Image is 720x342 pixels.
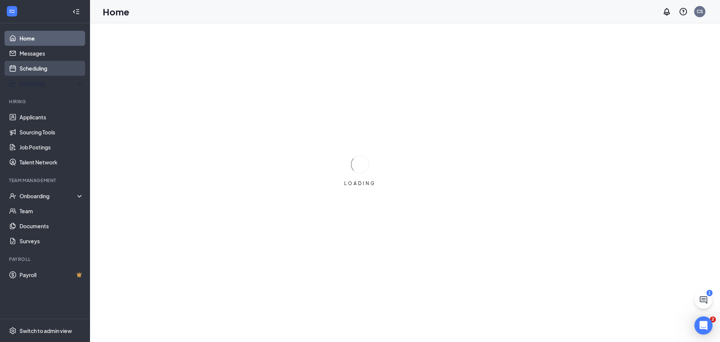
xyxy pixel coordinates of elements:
h1: Home [103,5,129,18]
a: Messages [19,46,84,61]
svg: Analysis [9,80,16,87]
a: Surveys [19,234,84,249]
a: Talent Network [19,155,84,170]
svg: WorkstreamLogo [8,8,16,15]
a: Scheduling [19,61,84,76]
span: 2 [710,316,716,322]
div: 1 [706,290,712,296]
div: Payroll [9,256,82,262]
a: Applicants [19,110,84,125]
svg: UserCheck [9,192,16,200]
a: Home [19,31,84,46]
svg: QuestionInfo [679,7,688,16]
div: Switch to admin view [19,327,72,334]
div: CS [697,8,703,15]
a: Team [19,203,84,218]
svg: Notifications [662,7,671,16]
svg: ChatActive [699,295,708,304]
div: Team Management [9,177,82,184]
a: PayrollCrown [19,267,84,282]
div: Open Intercom Messenger [694,316,712,334]
a: Job Postings [19,140,84,155]
div: LOADING [341,180,379,187]
div: Reporting [19,80,84,87]
button: ChatActive [694,291,712,309]
a: Documents [19,218,84,234]
svg: Settings [9,327,16,334]
a: Sourcing Tools [19,125,84,140]
svg: Collapse [72,8,80,15]
div: Hiring [9,98,82,105]
div: Onboarding [19,192,77,200]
